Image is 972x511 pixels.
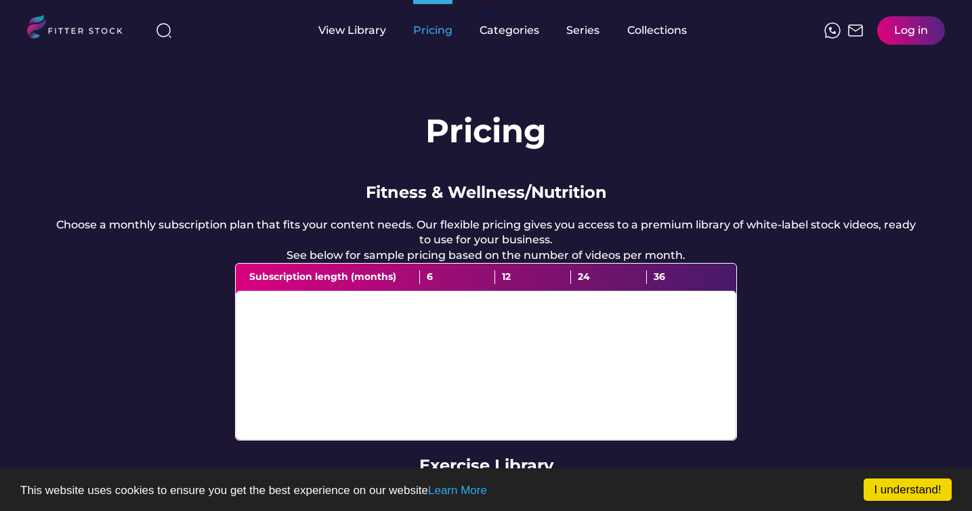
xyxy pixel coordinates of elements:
div: Series [566,23,600,38]
a: Learn More [428,484,487,497]
div: View Library [318,23,386,38]
div: Exercise Library [419,454,553,477]
img: meteor-icons_whatsapp%20%281%29.svg [824,22,841,39]
div: Collections [627,23,687,38]
a: I understand! [864,478,952,501]
img: search-normal%203.svg [156,22,172,39]
div: Subscription length (months) [249,270,420,284]
h1: Pricing [425,108,547,154]
div: Choose a monthly subscription plan that fits your content needs. Our flexible pricing gives you a... [54,218,918,263]
div: Log in [894,23,928,38]
div: 12 [495,270,571,284]
div: fvck [480,7,497,20]
div: Fitness & Wellness/Nutrition [366,181,607,204]
div: 6 [420,270,496,284]
p: This website uses cookies to ensure you get the best experience on our website [20,485,952,496]
div: Categories [480,23,539,38]
div: Pricing [413,23,452,38]
img: Frame%2051.svg [847,22,864,39]
div: 36 [647,270,723,284]
div: 24 [571,270,647,284]
img: LOGO.svg [27,15,134,43]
